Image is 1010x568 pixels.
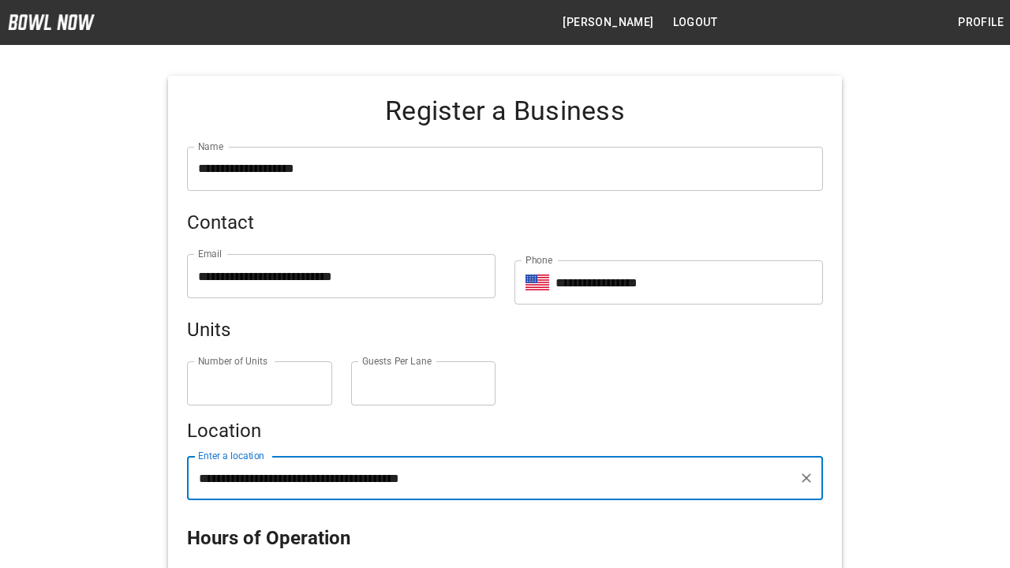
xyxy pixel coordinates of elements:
[795,467,817,489] button: Clear
[187,525,822,551] h5: Hours of Operation
[187,418,822,443] h5: Location
[526,253,552,267] label: Phone
[667,8,724,37] button: Logout
[526,271,549,294] button: Select country
[952,8,1010,37] button: Profile
[187,95,822,128] h4: Register a Business
[8,14,95,30] img: logo
[556,8,660,37] button: [PERSON_NAME]
[187,317,822,342] h5: Units
[187,210,822,235] h5: Contact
